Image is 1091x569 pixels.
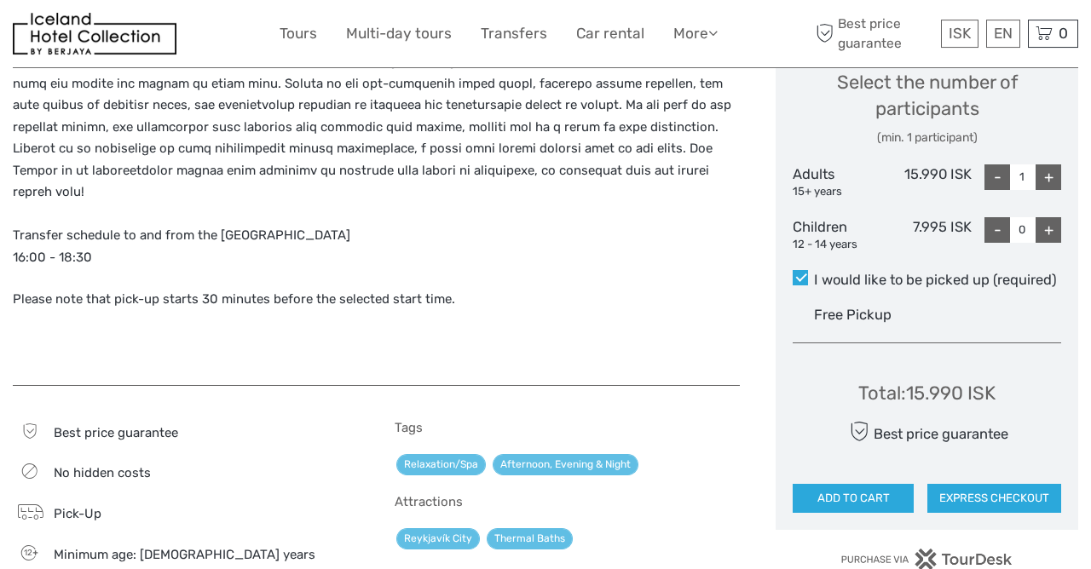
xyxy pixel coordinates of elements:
[396,454,486,475] a: Relaxation/Spa
[15,547,40,559] span: 12
[54,465,151,480] span: No hidden costs
[576,21,644,46] a: Car rental
[882,164,972,200] div: 15.990 ISK
[54,506,101,521] span: Pick-Up
[927,484,1061,513] button: EXPRESS CHECKOUT
[1056,25,1071,42] span: 0
[882,217,972,253] div: 7.995 ISK
[949,25,971,42] span: ISK
[196,26,216,47] button: Open LiveChat chat widget
[793,217,882,253] div: Children
[984,217,1010,243] div: -
[13,289,740,311] p: Please note that pick-up starts 30 minutes before the selected start time.
[812,14,938,52] span: Best price guarantee
[814,307,892,323] span: Free Pickup
[346,21,452,46] a: Multi-day tours
[673,21,718,46] a: More
[395,494,741,509] h5: Attractions
[793,184,882,200] div: 15+ years
[793,69,1061,147] div: Select the number of participants
[54,425,178,440] span: Best price guarantee
[396,528,480,549] a: Reykjavík City
[793,484,914,513] button: ADD TO CART
[24,30,193,43] p: We're away right now. Please check back later!
[793,129,1061,147] div: (min. 1 participant)
[858,380,996,406] div: Total : 15.990 ISK
[54,547,315,562] span: Minimum age: [DEMOGRAPHIC_DATA] years
[395,420,741,435] h5: Tags
[1036,217,1061,243] div: +
[986,20,1020,48] div: EN
[481,21,547,46] a: Transfers
[984,164,1010,190] div: -
[793,270,1061,290] label: I would like to be picked up (required)
[13,13,176,55] img: 481-8f989b07-3259-4bb0-90ed-3da368179bdc_logo_small.jpg
[280,21,317,46] a: Tours
[1036,164,1061,190] div: +
[793,237,882,253] div: 12 - 14 years
[487,528,573,549] a: Thermal Baths
[846,417,1008,446] div: Best price guarantee
[493,454,638,475] a: Afternoon, Evening & Night
[793,164,882,200] div: Adults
